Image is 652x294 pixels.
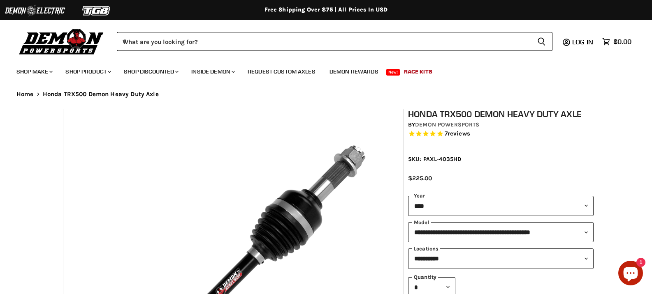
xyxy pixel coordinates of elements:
[386,69,400,76] span: New!
[16,27,107,56] img: Demon Powersports
[16,91,34,98] a: Home
[408,155,594,163] div: SKU: PAXL-4035HD
[445,130,470,137] span: 7 reviews
[408,222,594,242] select: modal-name
[598,36,636,48] a: $0.00
[408,196,594,216] select: year
[185,63,240,80] a: Inside Demon
[408,120,594,129] div: by
[572,38,593,46] span: Log in
[59,63,116,80] a: Shop Product
[408,130,594,138] span: Rated 5.0 out of 5 stars 7 reviews
[10,63,58,80] a: Shop Make
[323,63,385,80] a: Demon Rewards
[408,248,594,269] select: keys
[408,175,432,182] span: $225.00
[10,60,629,80] ul: Main menu
[613,38,631,46] span: $0.00
[448,130,470,137] span: reviews
[43,91,159,98] span: Honda TRX500 Demon Heavy Duty Axle
[568,38,598,46] a: Log in
[118,63,183,80] a: Shop Discounted
[531,32,552,51] button: Search
[241,63,322,80] a: Request Custom Axles
[415,121,479,128] a: Demon Powersports
[117,32,552,51] form: Product
[398,63,439,80] a: Race Kits
[616,261,645,287] inbox-online-store-chat: Shopify online store chat
[117,32,531,51] input: When autocomplete results are available use up and down arrows to review and enter to select
[4,3,66,18] img: Demon Electric Logo 2
[66,3,128,18] img: TGB Logo 2
[408,109,594,119] h1: Honda TRX500 Demon Heavy Duty Axle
